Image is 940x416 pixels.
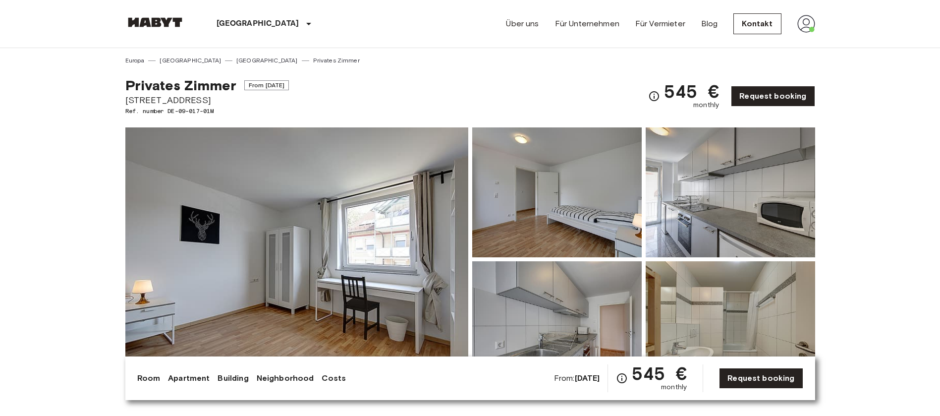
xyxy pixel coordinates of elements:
[218,372,248,384] a: Building
[472,127,642,257] img: Picture of unit DE-09-017-01M
[797,15,815,33] img: avatar
[719,368,803,389] a: Request booking
[125,127,468,391] img: Marketing picture of unit DE-09-017-01M
[648,90,660,102] svg: Check cost overview for full price breakdown. Please note that discounts apply to new joiners onl...
[733,13,781,34] a: Kontakt
[693,100,719,110] span: monthly
[701,18,718,30] a: Blog
[217,18,299,30] p: [GEOGRAPHIC_DATA]
[125,17,185,27] img: Habyt
[125,94,289,107] span: [STREET_ADDRESS]
[244,80,289,90] span: From [DATE]
[125,107,289,116] span: Ref. number DE-09-017-01M
[646,127,815,257] img: Picture of unit DE-09-017-01M
[616,372,628,384] svg: Check cost overview for full price breakdown. Please note that discounts apply to new joiners onl...
[322,372,346,384] a: Costs
[554,373,600,384] span: From:
[555,18,619,30] a: Für Unternehmen
[664,82,719,100] span: 545 €
[575,373,600,383] b: [DATE]
[236,56,298,65] a: [GEOGRAPHIC_DATA]
[472,261,642,391] img: Picture of unit DE-09-017-01M
[257,372,314,384] a: Neighborhood
[125,77,236,94] span: Privates Zimmer
[137,372,161,384] a: Room
[160,56,221,65] a: [GEOGRAPHIC_DATA]
[635,18,685,30] a: Für Vermieter
[313,56,360,65] a: Privates Zimmer
[646,261,815,391] img: Picture of unit DE-09-017-01M
[661,382,687,392] span: monthly
[125,56,145,65] a: Europa
[506,18,539,30] a: Über uns
[731,86,815,107] a: Request booking
[632,364,687,382] span: 545 €
[168,372,210,384] a: Apartment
